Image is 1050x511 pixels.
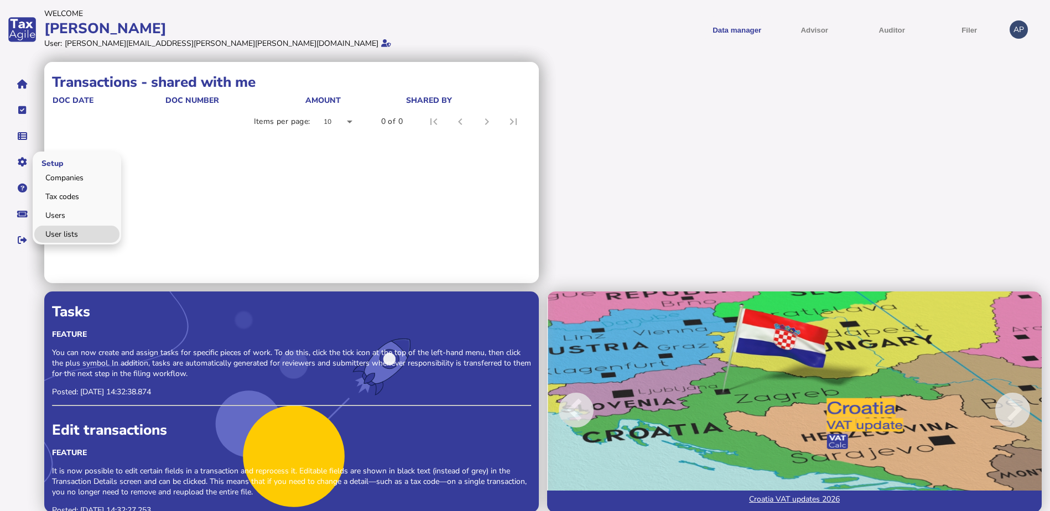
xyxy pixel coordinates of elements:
[11,150,34,174] button: Manage settings
[420,108,447,135] button: First page
[52,420,531,440] div: Edit transactions
[52,302,531,321] div: Tasks
[11,98,34,122] button: Tasks
[34,226,119,243] a: User lists
[934,16,1004,43] button: Filer
[702,16,772,43] button: Shows a dropdown of Data manager options
[527,16,1005,43] menu: navigate products
[18,136,27,137] i: Data manager
[52,466,531,497] p: It is now possible to edit certain fields in a transaction and reprocess it. Editable fields are ...
[165,95,304,106] div: doc number
[305,95,341,106] div: Amount
[44,8,522,19] div: Welcome
[53,95,164,106] div: doc date
[52,447,531,458] div: Feature
[52,329,531,340] div: Feature
[500,108,527,135] button: Last page
[34,207,119,224] a: Users
[381,39,391,47] i: Email verified
[11,202,34,226] button: Raise a support ticket
[381,116,403,127] div: 0 of 0
[165,95,219,106] div: doc number
[11,72,34,96] button: Home
[779,16,849,43] button: Shows a dropdown of VAT Advisor options
[406,95,528,106] div: shared by
[447,108,474,135] button: Previous page
[857,16,927,43] button: Auditor
[254,116,310,127] div: Items per page:
[44,19,522,38] div: [PERSON_NAME]
[33,149,69,175] span: Setup
[11,124,34,148] button: Data manager
[34,188,119,205] a: Tax codes
[44,38,62,49] div: User:
[1010,20,1028,39] div: Profile settings
[474,108,500,135] button: Next page
[52,72,531,92] h1: Transactions - shared with me
[53,95,93,106] div: doc date
[52,387,531,397] p: Posted: [DATE] 14:32:38.874
[11,176,34,200] button: Help pages
[305,95,405,106] div: Amount
[65,38,378,49] div: [PERSON_NAME][EMAIL_ADDRESS][PERSON_NAME][PERSON_NAME][DOMAIN_NAME]
[11,228,34,252] button: Sign out
[406,95,452,106] div: shared by
[34,169,119,186] a: Companies
[52,347,531,379] p: You can now create and assign tasks for specific pieces of work. To do this, click the tick icon ...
